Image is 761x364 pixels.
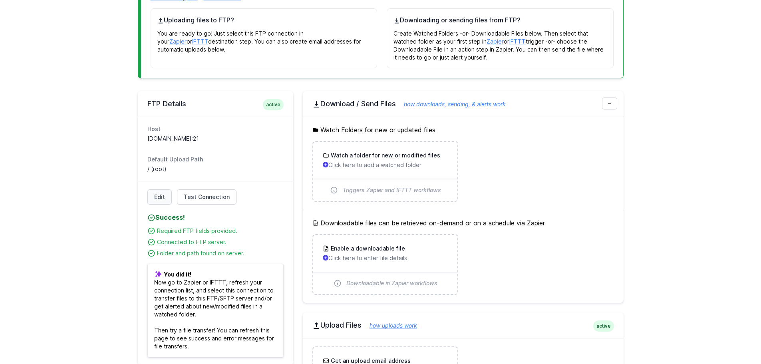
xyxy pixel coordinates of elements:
span: active [263,99,284,110]
a: IFTTT [192,38,208,45]
a: Watch a folder for new or modified files Click here to add a watched folder Triggers Zapier and I... [313,142,457,201]
a: how downloads, sending, & alerts work [396,101,506,107]
b: You did it! [164,271,191,278]
dt: Default Upload Path [147,155,284,163]
h2: Upload Files [312,320,614,330]
p: Now go to Zapier or IFTTT, refresh your connection list, and select this connection to transfer f... [147,264,284,357]
iframe: Drift Widget Chat Controller [721,324,751,354]
a: how uploads work [362,322,417,329]
div: Folder and path found on server. [157,249,284,257]
dd: [DOMAIN_NAME]:21 [147,135,284,143]
h4: Success! [147,213,284,222]
span: active [593,320,614,332]
a: IFTTT [509,38,526,45]
dt: Host [147,125,284,133]
p: Click here to add a watched folder [323,161,448,169]
h3: Enable a downloadable file [329,245,405,253]
span: Triggers Zapier and IFTTT workflows [343,186,441,194]
h4: Uploading files to FTP? [157,15,371,25]
a: Zapier [487,38,504,45]
dd: / (root) [147,165,284,173]
p: You are ready to go! Just select this FTP connection in your or destination step. You can also cr... [157,25,371,54]
h3: Watch a folder for new or modified files [329,151,440,159]
p: Create Watched Folders -or- Downloadable Files below. Then select that watched folder as your fir... [393,25,607,62]
span: Test Connection [184,193,230,201]
h2: FTP Details [147,99,284,109]
p: Click here to enter file details [323,254,448,262]
div: Required FTP fields provided. [157,227,284,235]
h4: Downloading or sending files from FTP? [393,15,607,25]
div: Connected to FTP server. [157,238,284,246]
a: Edit [147,189,172,205]
a: Enable a downloadable file Click here to enter file details Downloadable in Zapier workflows [313,235,457,294]
span: Downloadable in Zapier workflows [346,279,437,287]
a: Test Connection [177,189,236,205]
h2: Download / Send Files [312,99,614,109]
h5: Downloadable files can be retrieved on-demand or on a schedule via Zapier [312,218,614,228]
h5: Watch Folders for new or updated files [312,125,614,135]
a: Zapier [169,38,187,45]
